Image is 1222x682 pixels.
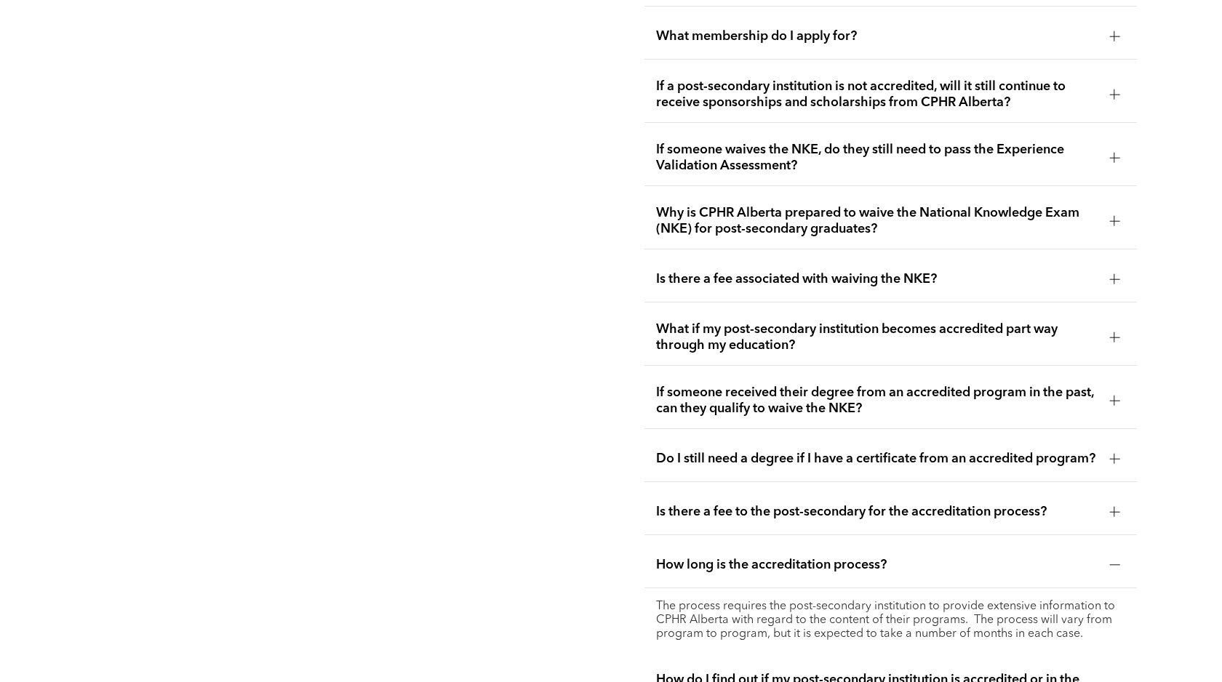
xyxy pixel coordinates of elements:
[656,142,1098,174] span: If someone waives the NKE, do they still need to pass the Experience Validation Assessment?
[656,385,1098,417] span: If someone received their degree from an accredited program in the past, can they qualify to waiv...
[656,451,1098,467] span: Do I still need a degree if I have a certificate from an accredited program?
[656,271,1098,287] span: Is there a fee associated with waiving the NKE?
[656,79,1098,111] span: If a post-secondary institution is not accredited, will it still continue to receive sponsorships...
[656,600,1126,641] p: The process requires the post-secondary institution to provide extensive information to CPHR Albe...
[656,28,1098,44] span: What membership do I apply for?
[656,504,1098,520] span: Is there a fee to the post-secondary for the accreditation process?
[656,205,1098,237] span: Why is CPHR Alberta prepared to waive the National Knowledge Exam (NKE) for post-secondary gradua...
[656,557,1098,573] span: How long is the accreditation process?
[656,321,1098,353] span: What if my post-secondary institution becomes accredited part way through my education?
